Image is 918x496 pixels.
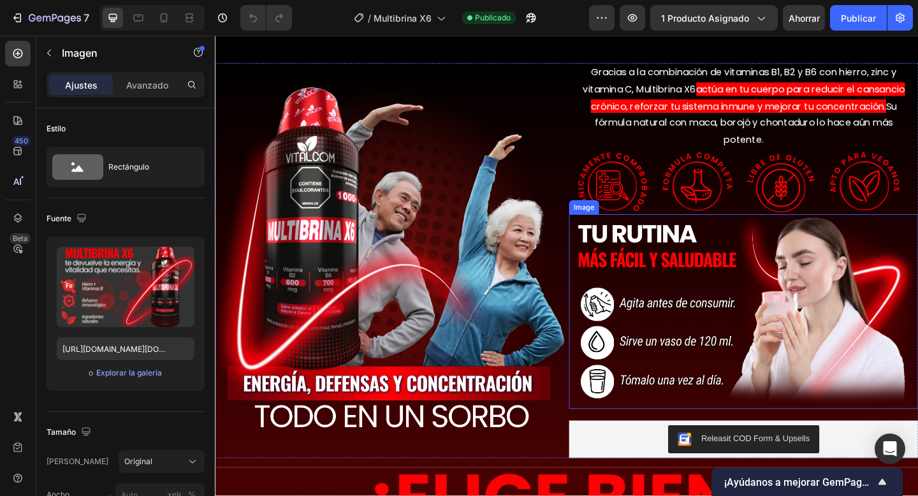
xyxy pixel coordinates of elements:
div: Image [388,181,415,193]
img: CKKYs5695_ICEAE=.webp [503,432,518,447]
font: Rectángulo [108,162,149,171]
font: Ajustes [65,80,98,91]
font: Publicado [475,13,511,22]
font: Original [124,456,152,466]
font: Estilo [47,124,66,133]
div: Releasit COD Form & Upsells [528,432,646,445]
font: 450 [15,136,28,145]
button: Mostrar encuesta - ¡Ayúdanos a mejorar GemPages! [724,474,890,490]
img: imagen de vista previa [57,247,194,327]
button: Publicar [830,5,887,31]
font: ¡Ayúdanos a mejorar GemPages! [724,476,875,488]
button: 7 [5,5,95,31]
font: [PERSON_NAME] [47,456,108,466]
span: actúa en tu cuerpo para reducir el cansancio crónico, reforzar tu sistema inmune y mejorar tu con... [409,51,750,84]
span: Su fórmula natural con maca, borojó y chontaduro lo hace aún más potente. [413,69,741,121]
font: Multibrina X6 [374,13,432,24]
font: Explorar la galería [96,368,162,377]
font: Fuente [47,214,71,223]
button: Explorar la galería [96,367,163,379]
font: Ahorrar [789,13,820,24]
div: Deshacer/Rehacer [240,5,292,31]
font: Beta [13,234,27,243]
img: AnyConv.com__multibrina_8.webp [385,194,765,405]
img: AnyConv.com__multibrina_7.webp [385,124,765,194]
font: 7 [84,11,89,24]
font: o [89,368,93,377]
button: Ahorrar [783,5,825,31]
p: Imagen [62,45,170,61]
span: Gracias a la combinación de vitaminas B1, B2 y B6 con hierro, zinc y vitamina C, Multibrina X6 [400,33,742,66]
font: Imagen [62,47,98,59]
font: Publicar [841,13,876,24]
button: 1 producto asignado [650,5,778,31]
input: https://ejemplo.com/imagen.jpg [57,337,194,360]
font: / [368,13,371,24]
font: Avanzado [126,80,168,91]
div: Abrir Intercom Messenger [875,434,905,464]
button: Releasit COD Form & Upsells [493,424,657,455]
font: 1 producto asignado [661,13,749,24]
iframe: Área de diseño [215,36,918,496]
button: Original [119,450,205,473]
font: Tamaño [47,427,76,437]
